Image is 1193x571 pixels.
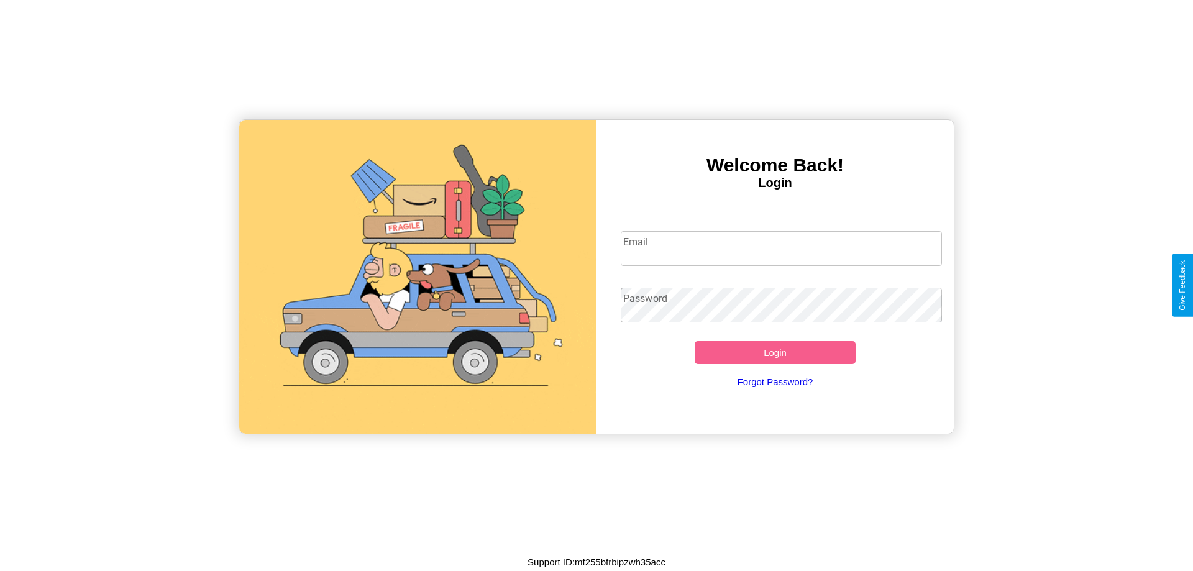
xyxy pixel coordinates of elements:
[239,120,596,434] img: gif
[596,155,954,176] h3: Welcome Back!
[596,176,954,190] h4: Login
[695,341,856,364] button: Login
[528,554,665,570] p: Support ID: mf255bfrbipzwh35acc
[1178,260,1187,311] div: Give Feedback
[615,364,936,400] a: Forgot Password?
